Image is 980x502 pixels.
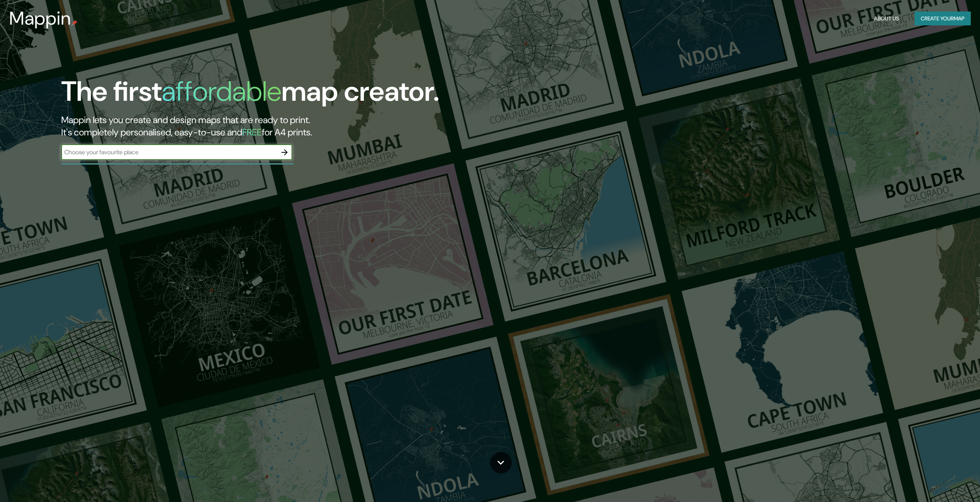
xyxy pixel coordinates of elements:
[71,20,77,26] img: mappin-pin
[242,126,262,138] h5: FREE
[61,114,551,138] h2: Mappin lets you create and design maps that are ready to print. It's completely personalised, eas...
[871,12,902,26] button: About Us
[61,75,439,114] h1: The first map creator.
[9,8,71,29] h3: Mappin
[162,73,281,109] h1: affordable
[915,12,971,26] button: Create yourmap
[61,148,277,157] input: Choose your favourite place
